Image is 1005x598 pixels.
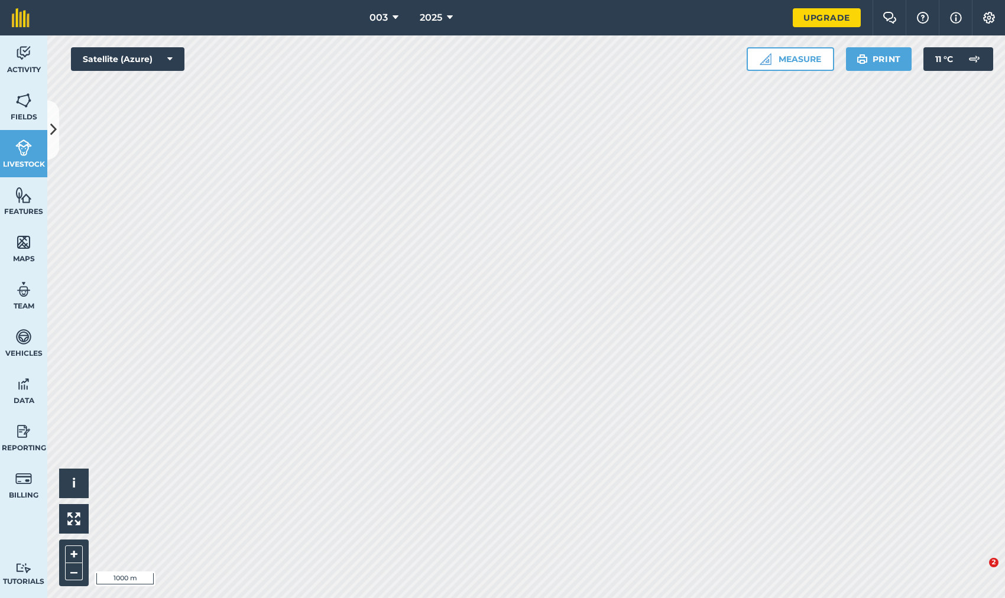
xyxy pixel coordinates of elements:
[989,558,998,567] span: 2
[369,11,388,25] span: 003
[15,92,32,109] img: svg+xml;base64,PHN2ZyB4bWxucz0iaHR0cDovL3d3dy53My5vcmcvMjAwMC9zdmciIHdpZHRoPSI1NiIgaGVpZ2h0PSI2MC...
[59,469,89,498] button: i
[883,12,897,24] img: Two speech bubbles overlapping with the left bubble in the forefront
[857,52,868,66] img: svg+xml;base64,PHN2ZyB4bWxucz0iaHR0cDovL3d3dy53My5vcmcvMjAwMC9zdmciIHdpZHRoPSIxOSIgaGVpZ2h0PSIyNC...
[935,47,953,71] span: 11 ° C
[12,8,30,27] img: fieldmargin Logo
[15,281,32,298] img: svg+xml;base64,PD94bWwgdmVyc2lvbj0iMS4wIiBlbmNvZGluZz0idXRmLTgiPz4KPCEtLSBHZW5lcmF0b3I6IEFkb2JlIE...
[793,8,861,27] a: Upgrade
[15,44,32,62] img: svg+xml;base64,PD94bWwgdmVyc2lvbj0iMS4wIiBlbmNvZGluZz0idXRmLTgiPz4KPCEtLSBHZW5lcmF0b3I6IEFkb2JlIE...
[65,545,83,563] button: +
[420,11,442,25] span: 2025
[950,11,962,25] img: svg+xml;base64,PHN2ZyB4bWxucz0iaHR0cDovL3d3dy53My5vcmcvMjAwMC9zdmciIHdpZHRoPSIxNyIgaGVpZ2h0PSIxNy...
[72,476,76,490] span: i
[15,375,32,393] img: svg+xml;base64,PD94bWwgdmVyc2lvbj0iMS4wIiBlbmNvZGluZz0idXRmLTgiPz4KPCEtLSBHZW5lcmF0b3I6IEFkb2JlIE...
[15,186,32,204] img: svg+xml;base64,PHN2ZyB4bWxucz0iaHR0cDovL3d3dy53My5vcmcvMjAwMC9zdmciIHdpZHRoPSI1NiIgaGVpZ2h0PSI2MC...
[15,422,32,440] img: svg+xml;base64,PD94bWwgdmVyc2lvbj0iMS4wIiBlbmNvZGluZz0idXRmLTgiPz4KPCEtLSBHZW5lcmF0b3I6IEFkb2JlIE...
[15,139,32,157] img: svg+xml;base64,PD94bWwgdmVyc2lvbj0iMS4wIiBlbmNvZGluZz0idXRmLTgiPz4KPCEtLSBHZW5lcmF0b3I6IEFkb2JlIE...
[15,233,32,251] img: svg+xml;base64,PHN2ZyB4bWxucz0iaHR0cDovL3d3dy53My5vcmcvMjAwMC9zdmciIHdpZHRoPSI1NiIgaGVpZ2h0PSI2MC...
[15,470,32,487] img: svg+xml;base64,PD94bWwgdmVyc2lvbj0iMS4wIiBlbmNvZGluZz0idXRmLTgiPz4KPCEtLSBHZW5lcmF0b3I6IEFkb2JlIE...
[15,328,32,346] img: svg+xml;base64,PD94bWwgdmVyc2lvbj0iMS4wIiBlbmNvZGluZz0idXRmLTgiPz4KPCEtLSBHZW5lcmF0b3I6IEFkb2JlIE...
[846,47,912,71] button: Print
[67,512,80,525] img: Four arrows, one pointing top left, one top right, one bottom right and the last bottom left
[982,12,996,24] img: A cog icon
[962,47,986,71] img: svg+xml;base64,PD94bWwgdmVyc2lvbj0iMS4wIiBlbmNvZGluZz0idXRmLTgiPz4KPCEtLSBHZW5lcmF0b3I6IEFkb2JlIE...
[760,53,771,65] img: Ruler icon
[965,558,993,586] iframe: Intercom live chat
[15,563,32,574] img: svg+xml;base64,PD94bWwgdmVyc2lvbj0iMS4wIiBlbmNvZGluZz0idXRmLTgiPz4KPCEtLSBHZW5lcmF0b3I6IEFkb2JlIE...
[923,47,993,71] button: 11 °C
[71,47,184,71] button: Satellite (Azure)
[916,12,930,24] img: A question mark icon
[747,47,834,71] button: Measure
[65,563,83,580] button: –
